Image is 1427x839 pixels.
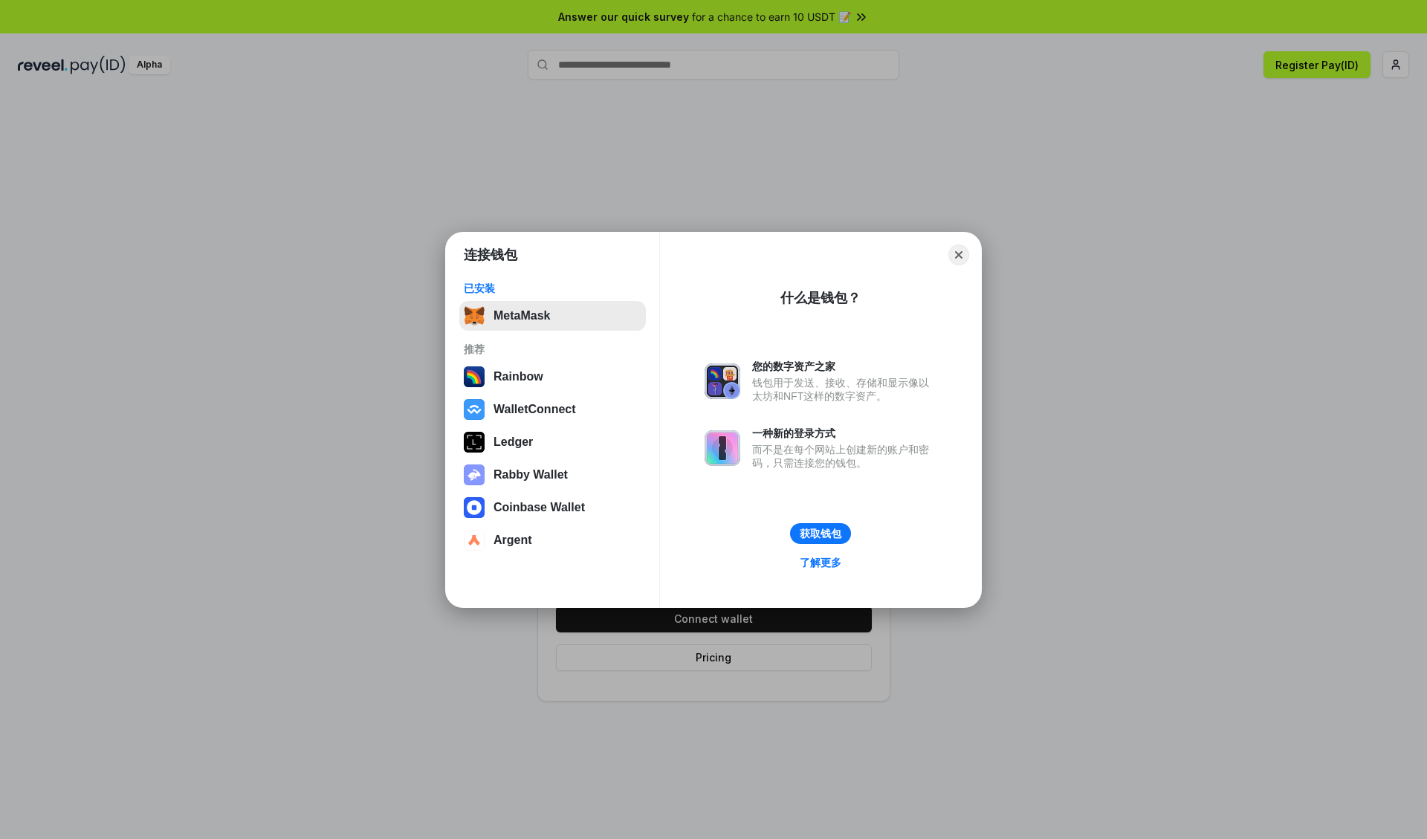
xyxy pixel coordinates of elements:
[752,360,936,373] div: 您的数字资产之家
[459,493,646,522] button: Coinbase Wallet
[752,443,936,470] div: 而不是在每个网站上创建新的账户和密码，只需连接您的钱包。
[464,530,485,551] img: svg+xml,%3Csvg%20width%3D%2228%22%20height%3D%2228%22%20viewBox%3D%220%200%2028%2028%22%20fill%3D...
[494,435,533,449] div: Ledger
[780,289,861,307] div: 什么是钱包？
[752,376,936,403] div: 钱包用于发送、接收、存储和显示像以太坊和NFT这样的数字资产。
[800,556,841,569] div: 了解更多
[459,460,646,490] button: Rabby Wallet
[705,363,740,399] img: svg+xml,%3Csvg%20xmlns%3D%22http%3A%2F%2Fwww.w3.org%2F2000%2Fsvg%22%20fill%3D%22none%22%20viewBox...
[464,497,485,518] img: svg+xml,%3Csvg%20width%3D%2228%22%20height%3D%2228%22%20viewBox%3D%220%200%2028%2028%22%20fill%3D...
[752,427,936,440] div: 一种新的登录方式
[464,246,517,264] h1: 连接钱包
[464,366,485,387] img: svg+xml,%3Csvg%20width%3D%22120%22%20height%3D%22120%22%20viewBox%3D%220%200%20120%20120%22%20fil...
[494,534,532,547] div: Argent
[791,553,850,572] a: 了解更多
[464,305,485,326] img: svg+xml,%3Csvg%20fill%3D%22none%22%20height%3D%2233%22%20viewBox%3D%220%200%2035%2033%22%20width%...
[705,430,740,466] img: svg+xml,%3Csvg%20xmlns%3D%22http%3A%2F%2Fwww.w3.org%2F2000%2Fsvg%22%20fill%3D%22none%22%20viewBox...
[494,370,543,383] div: Rainbow
[494,501,585,514] div: Coinbase Wallet
[494,403,576,416] div: WalletConnect
[464,464,485,485] img: svg+xml,%3Csvg%20xmlns%3D%22http%3A%2F%2Fwww.w3.org%2F2000%2Fsvg%22%20fill%3D%22none%22%20viewBox...
[464,432,485,453] img: svg+xml,%3Csvg%20xmlns%3D%22http%3A%2F%2Fwww.w3.org%2F2000%2Fsvg%22%20width%3D%2228%22%20height%3...
[459,525,646,555] button: Argent
[464,399,485,420] img: svg+xml,%3Csvg%20width%3D%2228%22%20height%3D%2228%22%20viewBox%3D%220%200%2028%2028%22%20fill%3D...
[800,527,841,540] div: 获取钱包
[459,301,646,331] button: MetaMask
[948,244,969,265] button: Close
[494,309,550,323] div: MetaMask
[459,427,646,457] button: Ledger
[464,343,641,356] div: 推荐
[790,523,851,544] button: 获取钱包
[459,395,646,424] button: WalletConnect
[464,282,641,295] div: 已安装
[494,468,568,482] div: Rabby Wallet
[459,362,646,392] button: Rainbow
